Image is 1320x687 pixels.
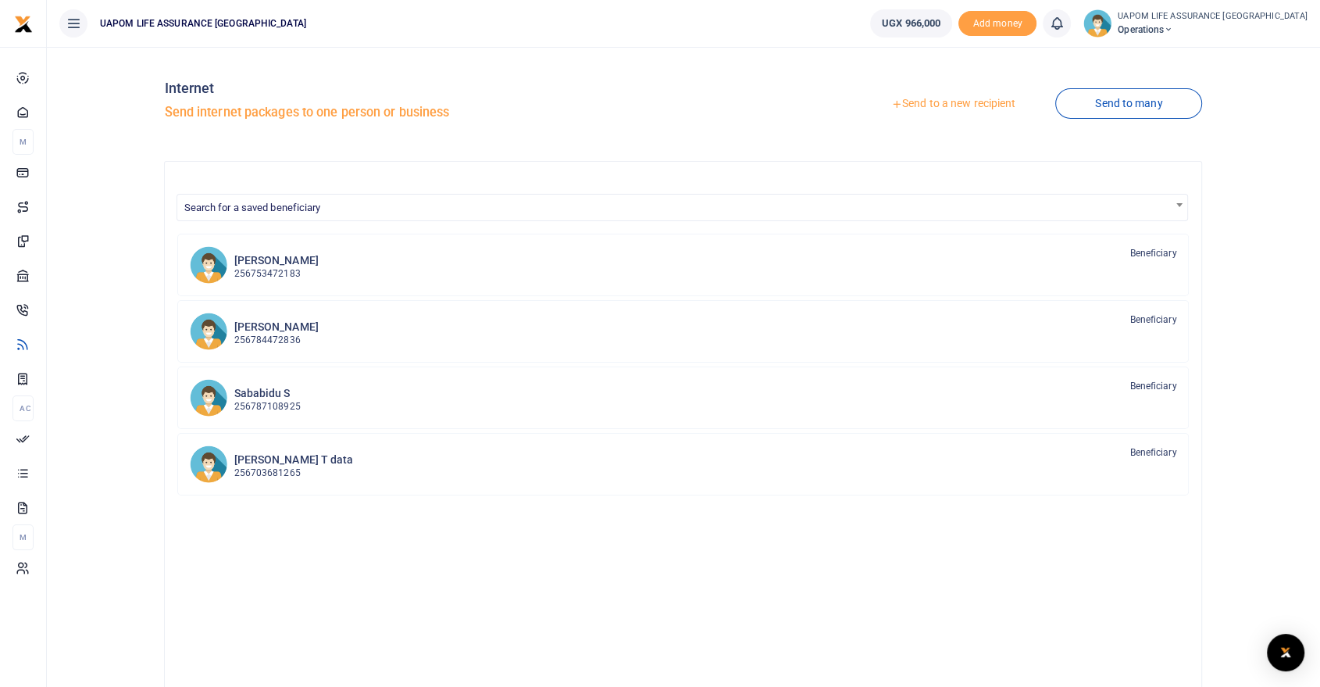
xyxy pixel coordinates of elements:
[14,17,33,29] a: logo-small logo-large logo-large
[190,445,227,483] img: ATd
[12,524,34,550] li: M
[177,195,1187,219] span: Search for a saved beneficiary
[1129,246,1176,260] span: Beneficiary
[234,399,300,414] p: 256787108925
[864,9,958,38] li: Wallet ballance
[164,105,677,120] h5: Send internet packages to one person or business
[177,433,1189,496] a: ATd [PERSON_NAME] T data 256703681265 Beneficiary
[177,300,1189,363] a: PM [PERSON_NAME] 256784472836 Beneficiary
[177,194,1188,221] span: Search for a saved beneficiary
[12,129,34,155] li: M
[1129,313,1176,327] span: Beneficiary
[190,246,227,284] img: EM
[882,16,940,31] span: UGX 966,000
[1129,445,1176,460] span: Beneficiary
[1083,9,1308,38] a: profile-user UAPOM LIFE ASSURANCE [GEOGRAPHIC_DATA] Operations
[1118,23,1308,37] span: Operations
[958,11,1036,37] span: Add money
[958,16,1036,28] a: Add money
[177,234,1189,296] a: EM [PERSON_NAME] 256753472183 Beneficiary
[190,313,227,350] img: PM
[1118,10,1308,23] small: UAPOM LIFE ASSURANCE [GEOGRAPHIC_DATA]
[234,267,318,281] p: 256753472183
[870,9,952,38] a: UGX 966,000
[184,202,320,213] span: Search for a saved beneficiary
[958,11,1036,37] li: Toup your wallet
[851,90,1055,118] a: Send to a new recipient
[234,387,300,400] h6: Sababidu S
[234,453,353,467] h6: [PERSON_NAME] T data
[164,80,677,97] h4: Internet
[190,379,227,417] img: SS
[1055,88,1202,119] a: Send to many
[94,16,312,30] span: UAPOM LIFE ASSURANCE [GEOGRAPHIC_DATA]
[177,367,1189,429] a: SS Sababidu S 256787108925 Beneficiary
[1129,379,1176,393] span: Beneficiary
[12,395,34,421] li: Ac
[1267,634,1304,671] div: Open Intercom Messenger
[234,320,318,334] h6: [PERSON_NAME]
[234,466,353,481] p: 256703681265
[234,333,318,348] p: 256784472836
[1083,9,1111,38] img: profile-user
[234,254,318,267] h6: [PERSON_NAME]
[14,15,33,34] img: logo-small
